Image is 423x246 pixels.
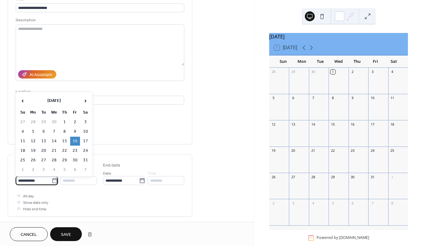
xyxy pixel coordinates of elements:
td: 28 [49,156,59,165]
td: 9 [70,127,80,136]
td: 7 [49,127,59,136]
td: 19 [28,146,38,155]
th: [DATE] [28,94,80,107]
td: 2 [28,165,38,174]
div: 8 [390,201,395,205]
td: 5 [60,165,70,174]
span: Date [103,170,111,177]
td: 30 [49,118,59,127]
div: 25 [390,148,395,153]
th: Sa [81,108,90,117]
div: 30 [350,175,355,179]
button: Save [50,227,82,241]
div: 7 [370,201,375,205]
th: Fr [70,108,80,117]
div: 5 [330,201,335,205]
div: 6 [350,201,355,205]
div: Thu [348,55,366,68]
td: 8 [60,127,70,136]
div: 21 [311,148,315,153]
div: Description [16,17,183,23]
div: Sun [274,55,293,68]
td: 5 [28,127,38,136]
span: Cancel [21,232,37,238]
div: 29 [330,175,335,179]
td: 27 [18,118,28,127]
div: 23 [350,148,355,153]
td: 18 [18,146,28,155]
div: 17 [370,122,375,127]
td: 29 [60,156,70,165]
div: 12 [271,122,276,127]
span: Show date only [23,200,48,206]
div: 1 [330,70,335,74]
span: Time [148,170,156,177]
div: 18 [390,122,395,127]
div: 13 [291,122,295,127]
td: 23 [70,146,80,155]
div: End date [103,162,120,169]
div: 9 [350,96,355,100]
div: Location [16,88,183,95]
td: 6 [39,127,49,136]
th: Su [18,108,28,117]
div: Sat [385,55,403,68]
td: 24 [81,146,90,155]
div: 3 [291,201,295,205]
div: Tue [311,55,329,68]
div: 20 [291,148,295,153]
td: 26 [28,156,38,165]
div: 5 [271,96,276,100]
div: 26 [271,175,276,179]
td: 22 [60,146,70,155]
div: 31 [370,175,375,179]
td: 25 [18,156,28,165]
th: Tu [39,108,49,117]
div: 2 [350,70,355,74]
td: 15 [60,137,70,146]
td: 3 [39,165,49,174]
td: 14 [49,137,59,146]
a: [DOMAIN_NAME] [339,235,369,240]
span: Time [60,170,69,177]
div: 19 [271,148,276,153]
div: 11 [390,96,395,100]
a: Cancel [10,227,48,241]
span: Hide end time [23,206,46,212]
div: 16 [350,122,355,127]
td: 10 [81,127,90,136]
div: 10 [370,96,375,100]
td: 16 [70,137,80,146]
td: 1 [60,118,70,127]
button: AI Assistant [18,70,56,79]
div: 8 [330,96,335,100]
div: 4 [311,201,315,205]
span: › [81,95,90,107]
td: 2 [70,118,80,127]
div: 15 [330,122,335,127]
div: 28 [311,175,315,179]
div: 27 [291,175,295,179]
span: ‹ [18,95,27,107]
div: Mon [293,55,311,68]
th: Th [60,108,70,117]
td: 27 [39,156,49,165]
td: 4 [18,127,28,136]
div: 6 [291,96,295,100]
th: We [49,108,59,117]
td: 3 [81,118,90,127]
div: [DATE] [269,33,408,40]
div: Powered by [317,235,369,240]
div: 24 [370,148,375,153]
td: 13 [39,137,49,146]
td: 20 [39,146,49,155]
div: 3 [370,70,375,74]
div: Fri [366,55,385,68]
div: 1 [390,175,395,179]
td: 11 [18,137,28,146]
span: Save [61,232,71,238]
div: 2 [271,201,276,205]
div: AI Assistant [30,72,52,78]
div: 30 [311,70,315,74]
td: 1 [18,165,28,174]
